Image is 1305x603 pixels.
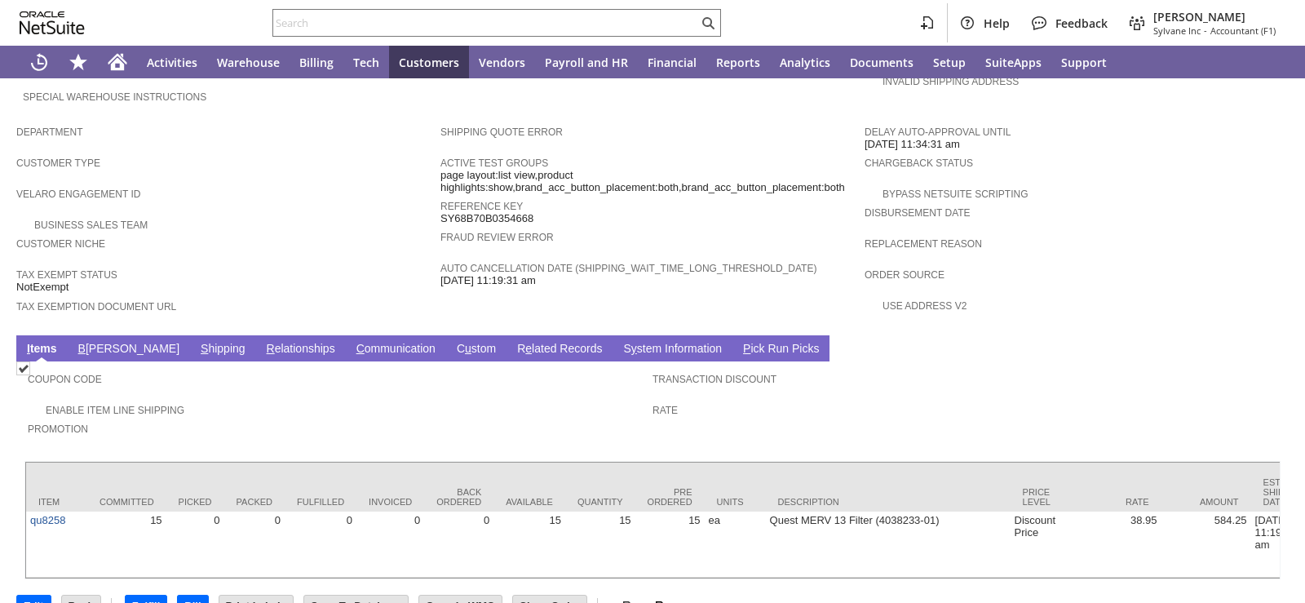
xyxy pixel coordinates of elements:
[352,342,440,357] a: Communication
[1263,477,1289,507] div: Est. Ship Date
[1174,497,1239,507] div: Amount
[16,281,69,294] span: NotExempt
[1210,24,1276,37] span: Accountant (F1)
[865,138,960,151] span: [DATE] 11:34:31 am
[179,497,212,507] div: Picked
[648,55,697,70] span: Financial
[399,55,459,70] span: Customers
[436,487,481,507] div: Back Ordered
[619,342,726,357] a: System Information
[166,512,224,578] td: 0
[16,188,140,200] a: Velaro Engagement ID
[440,263,816,274] a: Auto Cancellation Date (shipping_wait_time_long_threshold_date)
[16,126,83,138] a: Department
[16,157,100,169] a: Customer Type
[545,55,628,70] span: Payroll and HR
[297,497,344,507] div: Fulfilled
[16,361,30,375] img: Checked
[1153,24,1201,37] span: Sylvane Inc
[1061,55,1107,70] span: Support
[883,76,1019,87] a: Invalid Shipping Address
[224,512,285,578] td: 0
[850,55,913,70] span: Documents
[865,207,971,219] a: Disbursement Date
[1023,487,1059,507] div: Price Level
[465,342,471,355] span: u
[1259,339,1279,358] a: Unrolled view on
[865,157,973,169] a: Chargeback Status
[440,212,533,225] span: SY68B70B0354668
[469,46,535,78] a: Vendors
[1161,512,1251,578] td: 584.25
[493,512,565,578] td: 15
[631,342,637,355] span: y
[263,342,339,357] a: Relationships
[638,46,706,78] a: Financial
[59,46,98,78] div: Shortcuts
[74,342,184,357] a: B[PERSON_NAME]
[147,55,197,70] span: Activities
[440,274,536,287] span: [DATE] 11:19:31 am
[16,301,176,313] a: Tax Exemption Document URL
[1072,512,1161,578] td: 38.95
[108,52,127,72] svg: Home
[1011,512,1072,578] td: Discount Price
[440,232,554,243] a: Fraud Review Error
[975,46,1051,78] a: SuiteApps
[706,46,770,78] a: Reports
[28,374,102,385] a: Coupon Code
[424,512,493,578] td: 0
[440,157,548,169] a: Active Test Groups
[46,405,184,416] a: Enable Item Line Shipping
[565,512,635,578] td: 15
[356,342,365,355] span: C
[20,46,59,78] a: Recent Records
[290,46,343,78] a: Billing
[197,342,250,357] a: Shipping
[369,497,412,507] div: Invoiced
[16,269,117,281] a: Tax Exempt Status
[780,55,830,70] span: Analytics
[440,126,563,138] a: Shipping Quote Error
[201,342,208,355] span: S
[440,169,856,194] span: page layout:list view,product highlights:show,brand_acc_button_placement:both,brand_acc_button_pl...
[16,238,105,250] a: Customer Niche
[479,55,525,70] span: Vendors
[1153,9,1276,24] span: [PERSON_NAME]
[237,497,272,507] div: Packed
[865,269,944,281] a: Order Source
[923,46,975,78] a: Setup
[87,512,166,578] td: 15
[34,219,148,231] a: Business Sales Team
[883,300,967,312] a: Use Address V2
[1251,512,1301,578] td: [DATE] 11:19:17 am
[440,201,523,212] a: Reference Key
[705,512,766,578] td: ea
[27,342,30,355] span: I
[770,46,840,78] a: Analytics
[883,188,1028,200] a: Bypass NetSuite Scripting
[698,13,718,33] svg: Search
[1051,46,1117,78] a: Support
[137,46,207,78] a: Activities
[28,423,88,435] a: Promotion
[506,497,553,507] div: Available
[652,405,678,416] a: Rate
[652,374,776,385] a: Transaction Discount
[273,13,698,33] input: Search
[513,342,606,357] a: Related Records
[1055,16,1108,31] span: Feedback
[217,55,280,70] span: Warehouse
[525,342,532,355] span: e
[648,487,692,507] div: Pre Ordered
[207,46,290,78] a: Warehouse
[23,342,61,357] a: Items
[716,55,760,70] span: Reports
[717,497,754,507] div: Units
[343,46,389,78] a: Tech
[743,342,750,355] span: P
[577,497,623,507] div: Quantity
[933,55,966,70] span: Setup
[299,55,334,70] span: Billing
[1084,497,1149,507] div: Rate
